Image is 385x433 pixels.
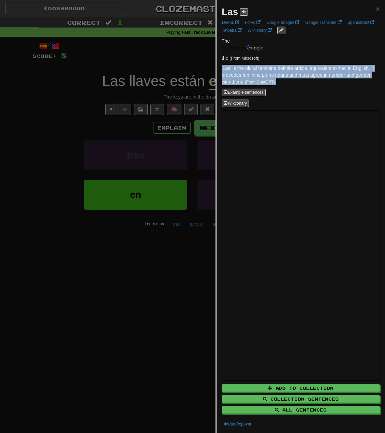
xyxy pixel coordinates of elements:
img: Color short [222,45,263,51]
button: All Sentences [222,406,380,414]
button: Wiktionary [222,100,249,107]
a: DeepL [220,19,241,26]
span: The [222,38,230,44]
small: (From ChatGPT) [245,80,275,85]
p: 'Las' is the plural feminine definite article, equivalent to 'the' in English. It precedes femini... [222,65,380,85]
a: Forvo [243,19,263,26]
button: Close [376,5,380,12]
strong: Las [222,6,238,17]
a: Google Images [264,19,301,26]
a: Tatoeba [220,27,244,34]
button: Use Popover [222,420,253,428]
small: (From Microsoft) [229,56,259,61]
button: Collection Sentences [222,395,380,403]
p: the [222,55,380,61]
span: × [376,5,380,13]
a: SpanishDict [345,19,376,26]
button: Example sentences [222,89,266,96]
a: Wiktionary [246,27,274,34]
button: Add to Collection [222,384,380,392]
button: edit links [277,27,285,34]
a: Google Translate [303,19,344,26]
